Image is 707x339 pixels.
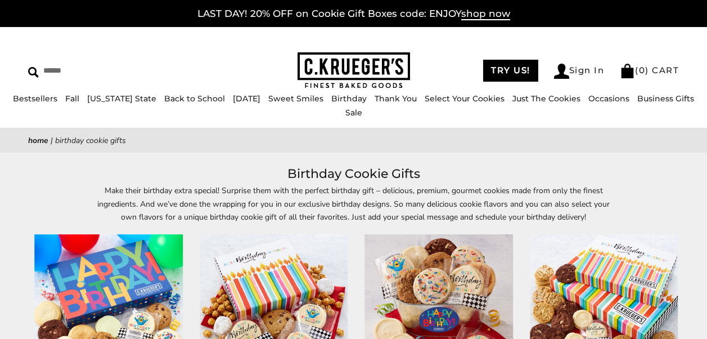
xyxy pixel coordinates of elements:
p: Make their birthday extra special! Surprise them with the perfect birthday gift – delicious, prem... [95,184,613,223]
a: Back to School [164,93,225,104]
a: Occasions [588,93,629,104]
a: [DATE] [233,93,260,104]
a: Birthday [331,93,367,104]
h1: Birthday Cookie Gifts [45,164,662,184]
a: Sign In [554,64,605,79]
img: C.KRUEGER'S [298,52,410,89]
a: Sweet Smiles [268,93,323,104]
input: Search [28,62,177,79]
a: (0) CART [620,65,679,75]
a: Select Your Cookies [425,93,505,104]
img: Search [28,67,39,78]
span: | [51,135,53,146]
a: LAST DAY! 20% OFF on Cookie Gift Boxes code: ENJOYshop now [197,8,510,20]
a: Just The Cookies [512,93,580,104]
img: Bag [620,64,635,78]
nav: breadcrumbs [28,134,679,147]
a: Sale [345,108,362,118]
a: Home [28,135,48,146]
a: Fall [65,93,79,104]
span: shop now [461,8,510,20]
a: Bestsellers [13,93,57,104]
a: TRY US! [483,60,538,82]
a: Business Gifts [637,93,694,104]
img: Account [554,64,569,79]
a: Thank You [375,93,417,104]
span: 0 [639,65,646,75]
span: Birthday Cookie Gifts [55,135,126,146]
a: [US_STATE] State [87,93,156,104]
